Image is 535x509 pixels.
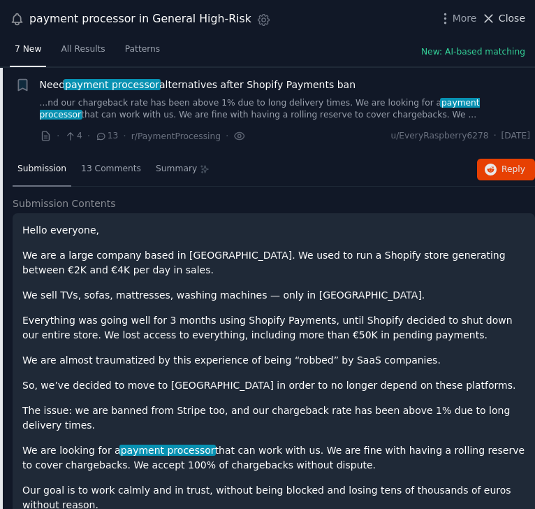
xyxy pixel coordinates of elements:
a: ...nd our chargeback rate has been above 1% due to long delivery times. We are looking for apayme... [40,97,531,122]
p: So, we’ve decided to move to [GEOGRAPHIC_DATA] in order to no longer depend on these platforms. [22,378,525,393]
span: r/PaymentProcessing [131,131,221,141]
span: Summary [156,163,197,175]
p: We are looking for a that can work with us. We are fine with having a rolling reserve to cover ch... [22,443,525,473]
span: 7 New [15,43,41,56]
div: payment processor in General High-Risk [29,10,251,28]
span: payment processor [64,79,160,90]
a: Patterns [120,38,165,67]
span: Submission Contents [13,196,116,211]
p: We are a large company based in [GEOGRAPHIC_DATA]. We used to run a Shopify store generating betw... [22,248,525,278]
span: 13 Comments [81,163,141,175]
p: Everything was going well for 3 months using Shopify Payments, until Shopify decided to shut down... [22,313,525,343]
span: payment processor [119,445,216,456]
button: Close [481,11,525,26]
span: payment processor [40,98,480,120]
span: · [494,130,497,143]
span: [DATE] [501,130,530,143]
span: u/EveryRaspberry6278 [390,130,488,143]
span: · [57,129,59,143]
span: · [123,129,126,143]
span: Close [499,11,525,26]
p: We sell TVs, sofas, mattresses, washing machines — only in [GEOGRAPHIC_DATA]. [22,288,525,303]
p: Hello everyone, [22,223,525,238]
span: Reply [501,164,525,176]
button: More [438,11,477,26]
span: 13 [95,130,118,143]
span: All Results [61,43,105,56]
span: 4 [64,130,82,143]
span: Need alternatives after Shopify Payments ban [40,78,356,92]
a: 7 New [10,38,46,67]
span: More [453,11,477,26]
span: · [226,129,228,143]
a: All Results [56,38,110,67]
span: Submission [17,163,66,175]
button: Reply [477,159,535,181]
span: Patterns [125,43,160,56]
p: We are almost traumatized by this experience of being “robbed” by SaaS companies. [22,353,525,368]
span: · [87,129,90,143]
p: The issue: we are banned from Stripe too, and our chargeback rate has been above 1% due to long d... [22,403,525,433]
button: New: AI-based matching [421,46,525,59]
a: Needpayment processoralternatives after Shopify Payments ban [40,78,356,92]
